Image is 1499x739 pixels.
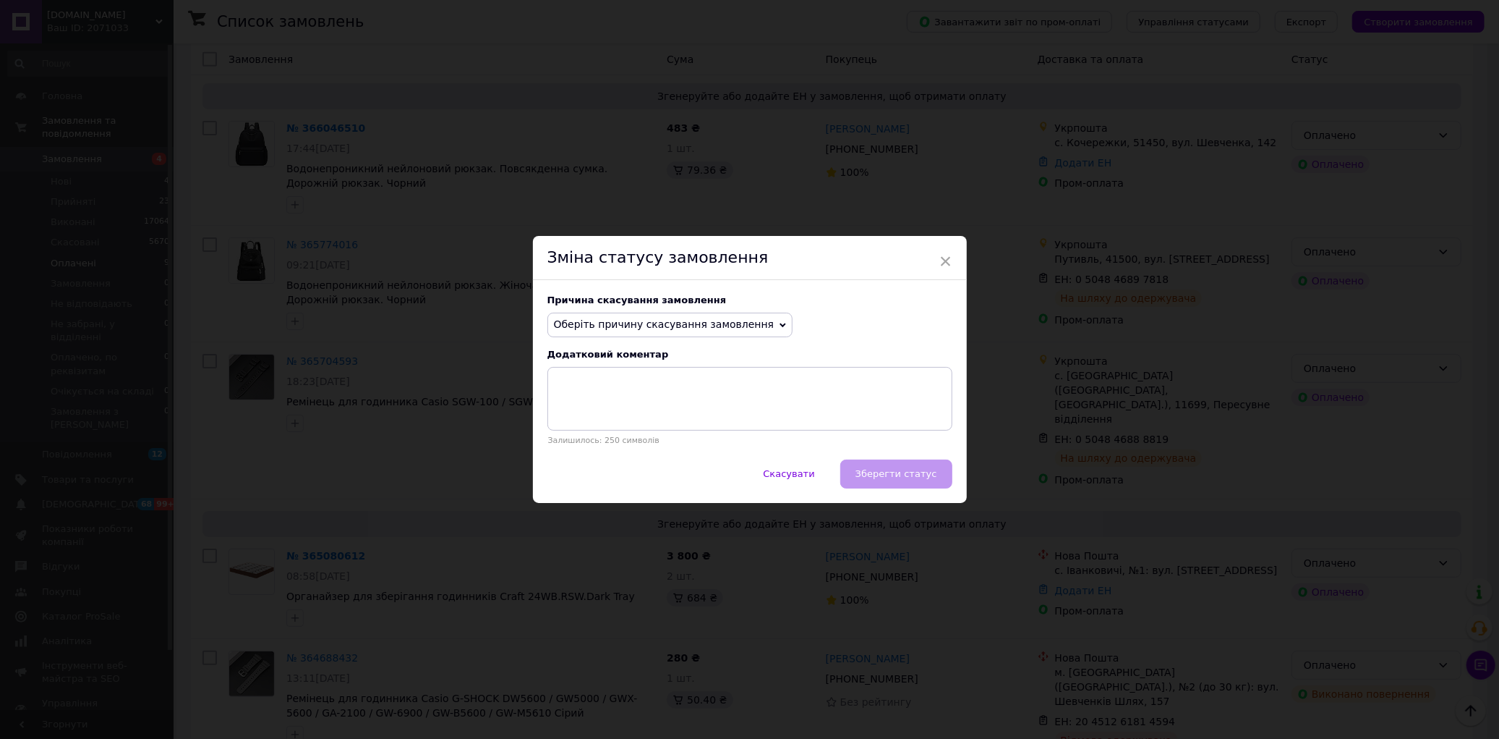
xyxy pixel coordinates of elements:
[547,349,952,360] div: Додатковий коментар
[547,436,952,445] p: Залишилось: 250 символів
[554,318,774,330] span: Оберіть причину скасування замовлення
[748,460,829,489] button: Скасувати
[533,236,967,280] div: Зміна статусу замовлення
[939,249,952,274] span: ×
[547,295,952,305] div: Причина скасування замовлення
[763,468,814,479] span: Скасувати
